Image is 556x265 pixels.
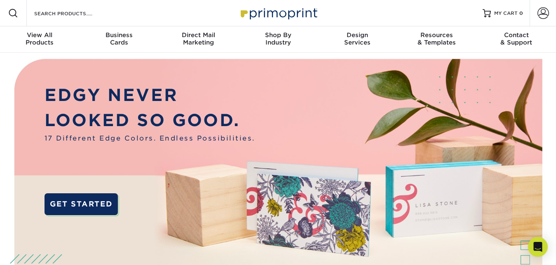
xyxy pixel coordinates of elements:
[33,8,114,18] input: SEARCH PRODUCTS.....
[159,31,238,46] div: Marketing
[476,31,556,39] span: Contact
[45,108,255,133] p: LOOKED SO GOOD.
[397,31,477,39] span: Resources
[519,10,523,16] span: 0
[476,31,556,46] div: & Support
[45,193,118,215] a: GET STARTED
[237,4,319,22] img: Primoprint
[238,31,318,46] div: Industry
[397,26,477,53] a: Resources& Templates
[80,31,159,39] span: Business
[45,83,255,108] p: EDGY NEVER
[80,31,159,46] div: Cards
[45,133,255,143] span: 17 Different Edge Colors. Endless Possibilities.
[397,31,477,46] div: & Templates
[159,31,238,39] span: Direct Mail
[318,26,397,53] a: DesignServices
[159,26,238,53] a: Direct MailMarketing
[80,26,159,53] a: BusinessCards
[318,31,397,39] span: Design
[318,31,397,46] div: Services
[528,237,548,257] div: Open Intercom Messenger
[476,26,556,53] a: Contact& Support
[238,31,318,39] span: Shop By
[494,10,518,17] span: MY CART
[238,26,318,53] a: Shop ByIndustry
